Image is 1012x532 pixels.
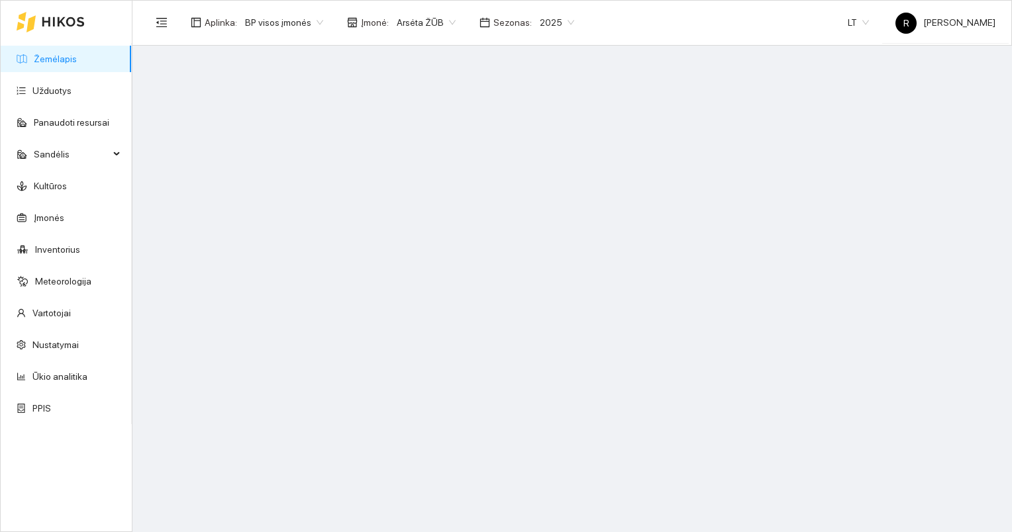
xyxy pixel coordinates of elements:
a: Įmonės [34,212,64,223]
span: Įmonė : [361,15,389,30]
span: menu-fold [156,17,168,28]
span: layout [191,17,201,28]
span: Sandėlis [34,141,109,167]
a: Užduotys [32,85,72,96]
span: LT [848,13,869,32]
span: [PERSON_NAME] [895,17,995,28]
span: Sezonas : [493,15,532,30]
a: Panaudoti resursai [34,117,109,128]
span: calendar [480,17,490,28]
a: Ūkio analitika [32,371,87,382]
a: PPIS [32,403,51,414]
a: Vartotojai [32,308,71,318]
span: Arsėta ŽŪB [397,13,456,32]
a: Meteorologija [35,276,91,287]
a: Nustatymai [32,339,79,350]
span: R [903,13,909,34]
button: menu-fold [148,9,175,36]
span: BP visos įmonės [245,13,323,32]
span: Aplinka : [205,15,237,30]
span: shop [347,17,358,28]
span: 2025 [540,13,574,32]
a: Kultūros [34,181,67,191]
a: Žemėlapis [34,54,77,64]
a: Inventorius [35,244,80,255]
